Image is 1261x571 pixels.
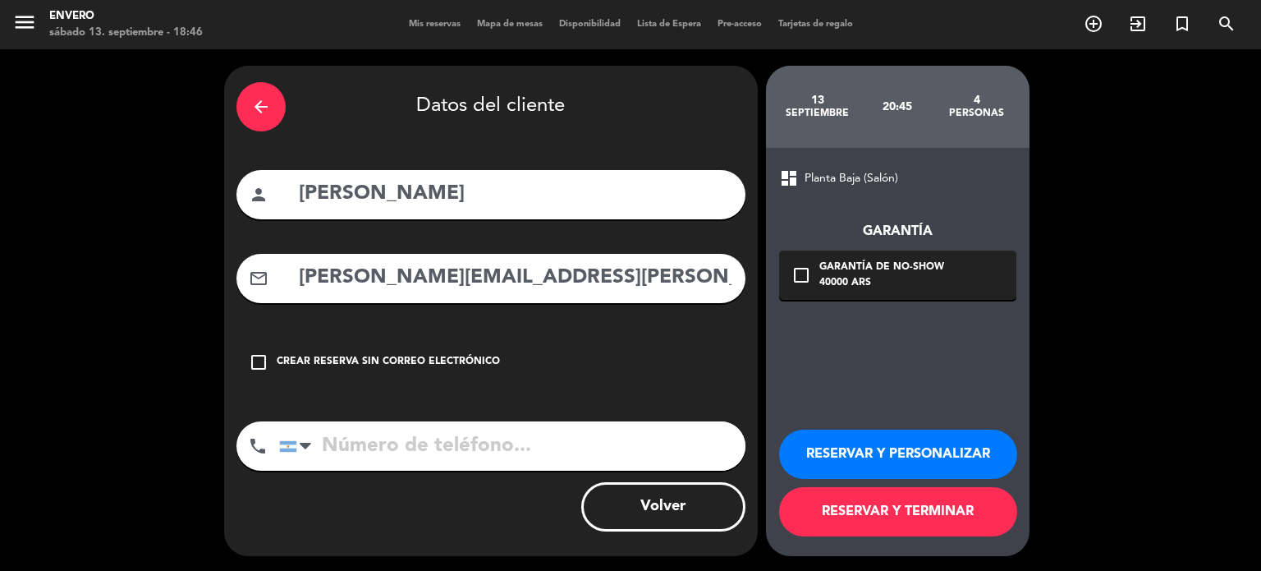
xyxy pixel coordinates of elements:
[778,94,858,107] div: 13
[779,487,1017,536] button: RESERVAR Y TERMINAR
[297,261,733,295] input: Email del cliente
[401,20,469,29] span: Mis reservas
[49,8,203,25] div: Envero
[857,78,937,136] div: 20:45
[937,107,1016,120] div: personas
[770,20,861,29] span: Tarjetas de regalo
[49,25,203,41] div: sábado 13. septiembre - 18:46
[12,10,37,40] button: menu
[1217,14,1236,34] i: search
[277,354,500,371] div: Crear reserva sin correo electrónico
[819,275,944,292] div: 40000 ARS
[581,482,745,532] button: Volver
[551,20,629,29] span: Disponibilidad
[709,20,770,29] span: Pre-acceso
[779,430,1017,479] button: RESERVAR Y PERSONALIZAR
[1084,14,1103,34] i: add_circle_outline
[791,265,811,285] i: check_box_outline_blank
[778,107,858,120] div: septiembre
[779,221,1016,242] div: Garantía
[937,94,1016,107] div: 4
[805,169,898,188] span: Planta Baja (Salón)
[1172,14,1192,34] i: turned_in_not
[779,168,799,188] span: dashboard
[251,97,271,117] i: arrow_back
[819,260,944,276] div: Garantía de no-show
[249,185,268,205] i: person
[249,269,268,288] i: mail_outline
[12,10,37,35] i: menu
[249,352,268,372] i: check_box_outline_blank
[279,421,745,471] input: Número de teléfono...
[236,78,745,136] div: Datos del cliente
[629,20,709,29] span: Lista de Espera
[280,422,318,470] div: Argentina: +54
[248,436,268,456] i: phone
[1128,14,1148,34] i: exit_to_app
[469,20,551,29] span: Mapa de mesas
[297,177,733,211] input: Nombre del cliente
